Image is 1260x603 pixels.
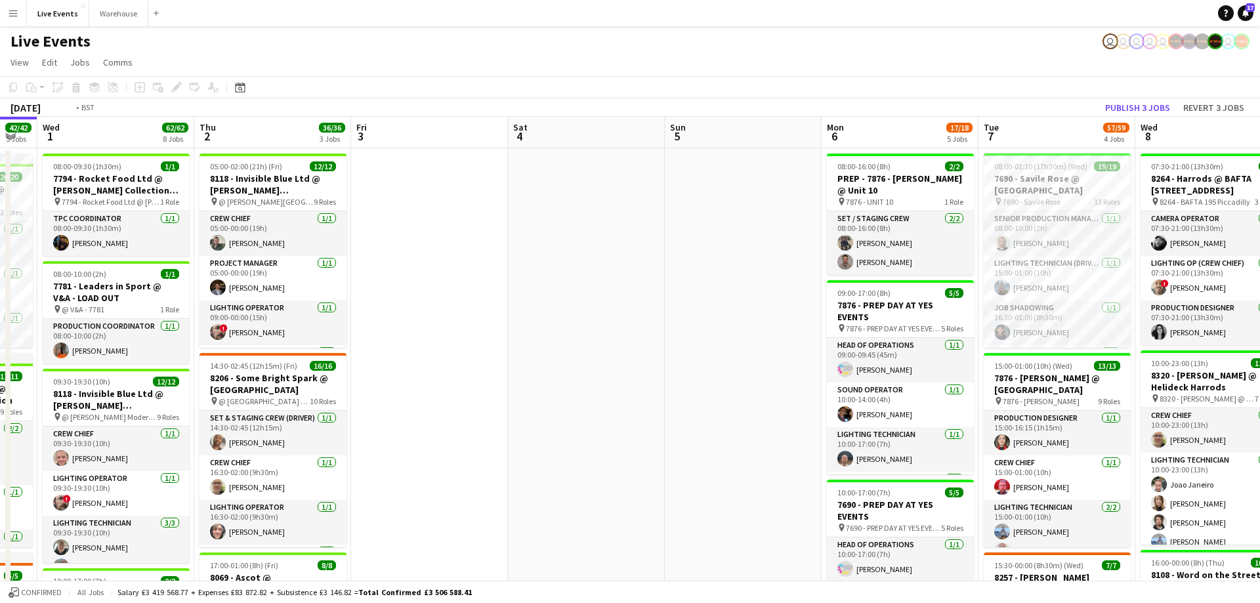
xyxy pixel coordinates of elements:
app-job-card: 05:00-02:00 (21h) (Fri)12/128118 - Invisible Blue Ltd @ [PERSON_NAME][GEOGRAPHIC_DATA] @ [PERSON_... [199,154,346,348]
span: Thu [199,121,216,133]
app-user-avatar: Eden Hopkins [1142,33,1158,49]
span: Fri [356,121,367,133]
span: Edit [42,56,57,68]
span: 5 Roles [941,323,963,333]
app-user-avatar: Production Managers [1194,33,1210,49]
span: ! [220,324,228,332]
span: 08:00-16:00 (8h) [837,161,891,171]
span: 2 [198,129,216,144]
span: Sat [513,121,528,133]
app-card-role: STPM1/1 [199,345,346,390]
h3: 8206 - Some Bright Spark @ [GEOGRAPHIC_DATA] [199,372,346,396]
span: 5/5 [945,288,963,298]
button: Publish 3 jobs [1100,99,1175,116]
app-user-avatar: Alex Gill [1234,33,1249,49]
app-user-avatar: Production Managers [1207,33,1223,49]
span: 16:00-00:00 (8h) (Thu) [1151,558,1225,568]
app-user-avatar: Ollie Rolfe [1129,33,1144,49]
span: 1 Role [160,304,179,314]
app-card-role: Head of Operations1/110:00-17:00 (7h)[PERSON_NAME] [827,537,974,582]
span: Confirmed [21,588,62,597]
span: @ [PERSON_NAME] Modern - 8118 [62,412,157,422]
app-card-role: TPM1/1 [827,472,974,516]
span: 17 [1246,3,1255,12]
span: 17:00-01:00 (8h) (Fri) [210,560,278,570]
app-card-role: Set / Staging Crew2/208:00-16:00 (8h)[PERSON_NAME][PERSON_NAME] [827,211,974,275]
app-card-role: Head of Operations1/109:00-09:45 (45m)[PERSON_NAME] [827,338,974,383]
span: Wed [1141,121,1158,133]
span: 10:00-17:00 (7h) [53,576,106,586]
span: 7876 - PREP DAY AT YES EVENTS [846,323,941,333]
app-user-avatar: Nadia Addada [1102,33,1118,49]
button: Warehouse [89,1,148,26]
button: Confirmed [7,585,64,600]
span: 9 Roles [1098,396,1120,406]
span: Mon [827,121,844,133]
span: 12/12 [310,161,336,171]
span: 8320 - [PERSON_NAME] @ Helideck Harrods [1160,394,1255,404]
app-job-card: 08:00-16:00 (8h)2/2PREP - 7876 - [PERSON_NAME] @ Unit 10 7876 - UNIT 101 RoleSet / Staging Crew2/... [827,154,974,275]
a: 17 [1238,5,1253,21]
button: Revert 3 jobs [1178,99,1249,116]
span: 2/2 [945,161,963,171]
span: 13/13 [1094,361,1120,371]
span: 10:00-23:00 (13h) [1151,358,1208,368]
span: ! [63,495,71,503]
span: 8/8 [318,560,336,570]
h3: 8118 - Invisible Blue Ltd @ [PERSON_NAME][GEOGRAPHIC_DATA] [43,388,190,411]
span: 09:30-19:30 (10h) [53,377,110,386]
div: 3 Jobs [320,134,345,144]
div: 4 Jobs [1104,134,1129,144]
span: 10:00-17:00 (7h) [837,488,891,497]
span: 17/18 [946,123,973,133]
app-user-avatar: Nadia Addada [1116,33,1131,49]
app-card-role: Lighting Technician2/215:00-01:00 (10h)[PERSON_NAME][PERSON_NAME] [984,500,1131,564]
app-card-role: Project Manager1/105:00-00:00 (19h)[PERSON_NAME] [199,256,346,301]
div: 5 Jobs [6,134,31,144]
app-card-role: Lighting Operator1/109:30-19:30 (10h)![PERSON_NAME] [43,471,190,516]
span: 57/59 [1103,123,1129,133]
app-card-role: Set & Staging Crew (Driver)1/114:30-02:45 (12h15m)[PERSON_NAME] [199,411,346,455]
app-card-role: Crew Chief1/1 [984,345,1131,390]
span: 10 Roles [310,396,336,406]
div: 5 Jobs [947,134,972,144]
span: 13 Roles [1094,197,1120,207]
div: 8 Jobs [163,134,188,144]
h3: PREP - 7876 - [PERSON_NAME] @ Unit 10 [827,173,974,196]
span: 6 [825,129,844,144]
span: 8264 - BAFTA 195 Piccadilly [1160,197,1250,207]
h3: 7794 - Rocket Food Ltd @ [PERSON_NAME] Collection - LOAD OUT [43,173,190,196]
h3: 7781 - Leaders in Sport @ V&A - LOAD OUT [43,280,190,304]
span: @ V&A - 7781 [62,304,104,314]
div: 08:00-01:30 (17h30m) (Wed)19/197690 - Savile Rose @ [GEOGRAPHIC_DATA] 7690 - Savile Rose13 RolesS... [984,154,1131,348]
span: 5 Roles [941,523,963,533]
span: 36/36 [319,123,345,133]
span: 7/7 [1102,560,1120,570]
span: 12/12 [153,377,179,386]
div: [DATE] [10,101,41,114]
a: Edit [37,54,62,71]
app-job-card: 09:00-17:00 (8h)5/57876 - PREP DAY AT YES EVENTS 7876 - PREP DAY AT YES EVENTS5 RolesHead of Oper... [827,280,974,474]
span: Sun [670,121,686,133]
span: 7690 - Savile Rose [1003,197,1060,207]
app-card-role: Senior Production Manager1/108:00-10:00 (2h)[PERSON_NAME] [984,211,1131,256]
span: 08:00-09:30 (1h30m) [53,161,121,171]
span: 7876 - UNIT 10 [846,197,893,207]
span: 3 [354,129,367,144]
span: 7794 - Rocket Food Ltd @ [PERSON_NAME] Collection [62,197,160,207]
span: 4 [511,129,528,144]
h3: 8257 - [PERSON_NAME] [PERSON_NAME] International @ [GEOGRAPHIC_DATA] [984,572,1131,595]
div: 08:00-09:30 (1h30m)1/17794 - Rocket Food Ltd @ [PERSON_NAME] Collection - LOAD OUT 7794 - Rocket ... [43,154,190,256]
span: 5/5 [945,488,963,497]
app-user-avatar: Technical Department [1155,33,1171,49]
span: 5/5 [4,571,22,581]
span: 62/62 [162,123,188,133]
h1: Live Events [10,31,91,51]
app-card-role: Lighting Technician3/309:30-19:30 (10h)[PERSON_NAME][PERSON_NAME] [43,516,190,598]
span: 08:00-01:30 (17h30m) (Wed) [994,161,1087,171]
app-card-role: Crew Chief1/105:00-00:00 (19h)[PERSON_NAME] [199,211,346,256]
button: Live Events [27,1,89,26]
span: 05:00-02:00 (21h) (Fri) [210,161,282,171]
